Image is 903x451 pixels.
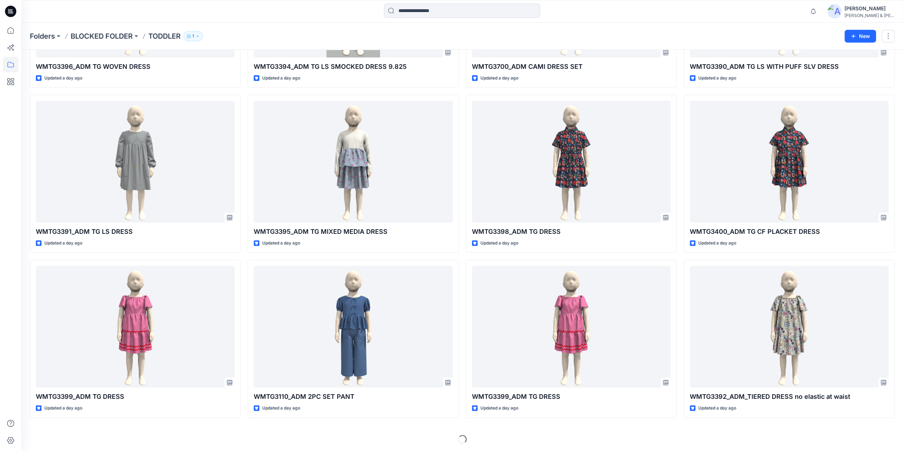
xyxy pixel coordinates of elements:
[30,31,55,41] a: Folders
[690,101,888,222] a: WMTG3400_ADM TG CF PLACKET DRESS
[254,101,452,222] a: WMTG3395_ADM TG MIXED MEDIA DRESS
[480,75,518,82] p: Updated a day ago
[44,405,82,412] p: Updated a day ago
[36,62,235,72] p: WMTG3396_ADM TG WOVEN DRESS
[44,75,82,82] p: Updated a day ago
[183,31,203,41] button: 1
[472,266,671,387] a: WMTG3399_ADM TG DRESS
[480,240,518,247] p: Updated a day ago
[192,32,194,40] p: 1
[36,266,235,387] a: WMTG3399_ADM TG DRESS
[827,4,842,18] img: avatar
[690,62,888,72] p: WMTG3390_ADM TG LS WITH PUFF SLV DRESS
[254,227,452,237] p: WMTG3395_ADM TG MIXED MEDIA DRESS
[690,227,888,237] p: WMTG3400_ADM TG CF PLACKET DRESS
[844,4,894,13] div: [PERSON_NAME]
[262,240,300,247] p: Updated a day ago
[698,75,736,82] p: Updated a day ago
[472,62,671,72] p: WMTG3700_ADM CAMI DRESS SET
[148,31,181,41] p: TODDLER
[262,405,300,412] p: Updated a day ago
[698,405,736,412] p: Updated a day ago
[36,227,235,237] p: WMTG3391_ADM TG LS DRESS
[36,101,235,222] a: WMTG3391_ADM TG LS DRESS
[690,266,888,387] a: WMTG3392_ADM_TIERED DRESS no elastic at waist
[254,392,452,402] p: WMTG3110_ADM 2PC SET PANT
[698,240,736,247] p: Updated a day ago
[44,240,82,247] p: Updated a day ago
[71,31,133,41] a: BLOCKED FOLDER
[844,30,876,43] button: New
[262,75,300,82] p: Updated a day ago
[36,392,235,402] p: WMTG3399_ADM TG DRESS
[480,405,518,412] p: Updated a day ago
[472,392,671,402] p: WMTG3399_ADM TG DRESS
[472,227,671,237] p: WMTG3398_ADM TG DRESS
[254,62,452,72] p: WMTG3394_ADM TG LS SMOCKED DRESS 9.825
[690,392,888,402] p: WMTG3392_ADM_TIERED DRESS no elastic at waist
[254,266,452,387] a: WMTG3110_ADM 2PC SET PANT
[844,13,894,18] div: [PERSON_NAME] & [PERSON_NAME]
[472,101,671,222] a: WMTG3398_ADM TG DRESS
